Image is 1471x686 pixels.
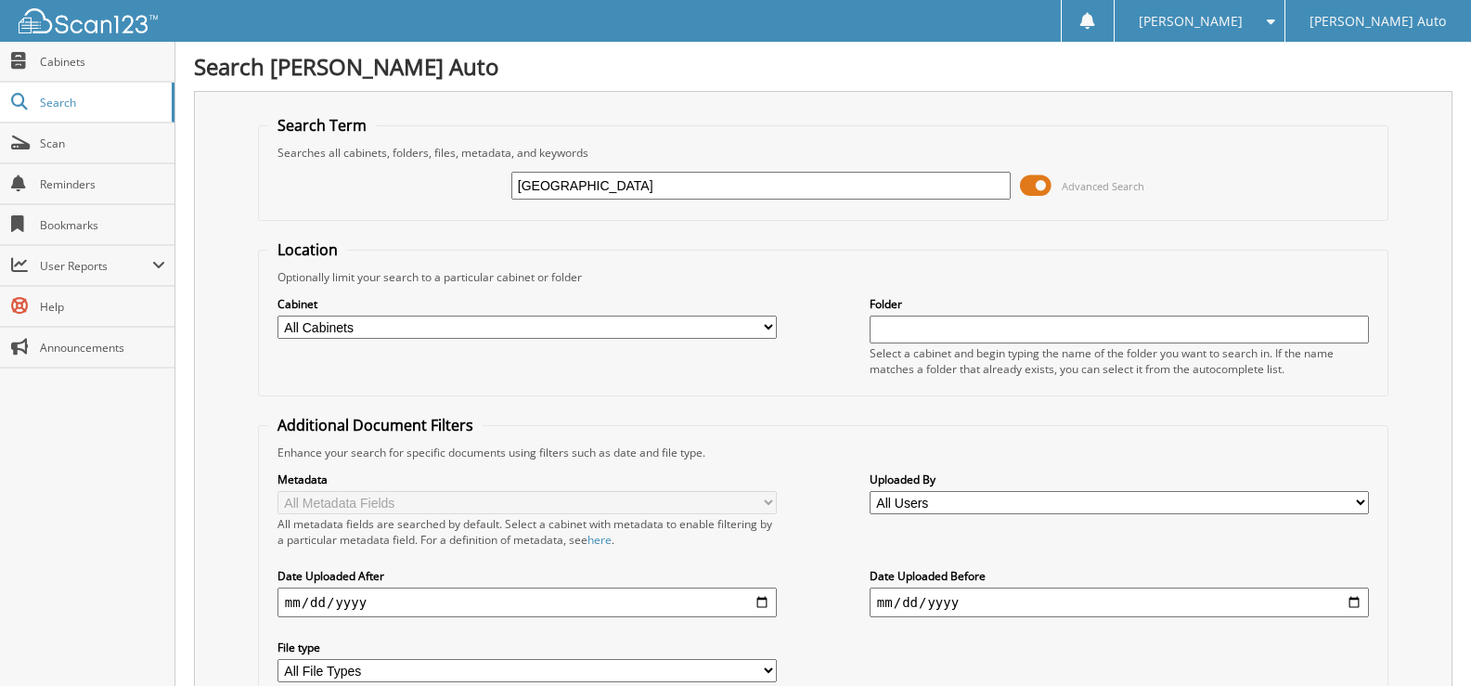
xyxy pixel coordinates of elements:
[277,472,777,487] label: Metadata
[40,258,152,274] span: User Reports
[268,269,1378,285] div: Optionally limit your search to a particular cabinet or folder
[587,532,612,548] a: here
[870,296,1369,312] label: Folder
[40,136,165,151] span: Scan
[277,516,777,548] div: All metadata fields are searched by default. Select a cabinet with metadata to enable filtering b...
[194,51,1452,82] h1: Search [PERSON_NAME] Auto
[277,588,777,617] input: start
[1310,16,1446,27] span: [PERSON_NAME] Auto
[19,8,158,33] img: scan123-logo-white.svg
[1062,179,1144,193] span: Advanced Search
[870,472,1369,487] label: Uploaded By
[1139,16,1243,27] span: [PERSON_NAME]
[268,415,483,435] legend: Additional Document Filters
[40,54,165,70] span: Cabinets
[870,568,1369,584] label: Date Uploaded Before
[277,640,777,655] label: File type
[870,588,1369,617] input: end
[870,345,1369,377] div: Select a cabinet and begin typing the name of the folder you want to search in. If the name match...
[40,95,162,110] span: Search
[40,217,165,233] span: Bookmarks
[1378,597,1471,686] iframe: Chat Widget
[268,145,1378,161] div: Searches all cabinets, folders, files, metadata, and keywords
[40,299,165,315] span: Help
[277,568,777,584] label: Date Uploaded After
[277,296,777,312] label: Cabinet
[268,115,376,136] legend: Search Term
[40,340,165,356] span: Announcements
[268,239,347,260] legend: Location
[268,445,1378,460] div: Enhance your search for specific documents using filters such as date and file type.
[40,176,165,192] span: Reminders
